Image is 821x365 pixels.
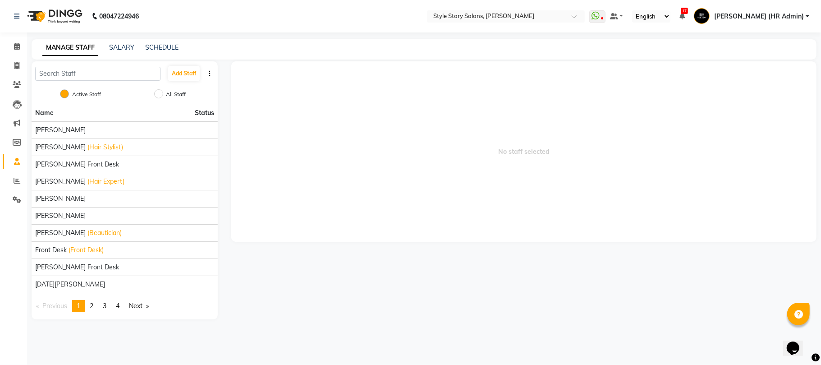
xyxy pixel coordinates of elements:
[35,109,54,117] span: Name
[69,245,104,255] span: (Front Desk)
[77,302,80,310] span: 1
[35,160,119,169] span: [PERSON_NAME] Front Desk
[195,108,214,118] span: Status
[42,302,67,310] span: Previous
[116,302,119,310] span: 4
[99,4,139,29] b: 08047224946
[103,302,106,310] span: 3
[35,211,86,221] span: [PERSON_NAME]
[168,66,200,81] button: Add Staff
[35,67,161,81] input: Search Staff
[679,12,685,20] a: 17
[42,40,98,56] a: MANAGE STAFF
[714,12,804,21] span: [PERSON_NAME] (HR Admin)
[124,300,153,312] a: Next
[35,280,105,289] span: [DATE][PERSON_NAME]
[72,90,101,98] label: Active Staff
[87,228,122,238] span: (Beautician)
[35,143,86,152] span: [PERSON_NAME]
[783,329,812,356] iframe: chat widget
[90,302,93,310] span: 2
[35,263,119,272] span: [PERSON_NAME] Front Desk
[35,228,86,238] span: [PERSON_NAME]
[166,90,186,98] label: All Staff
[681,8,688,14] span: 17
[145,43,179,51] a: SCHEDULE
[32,300,218,312] nav: Pagination
[231,61,816,242] span: No staff selected
[694,8,710,24] img: Nilofar Ali (HR Admin)
[87,177,124,186] span: (Hair Expert)
[35,177,86,186] span: [PERSON_NAME]
[35,125,86,135] span: [PERSON_NAME]
[35,194,86,203] span: [PERSON_NAME]
[109,43,134,51] a: SALARY
[87,143,123,152] span: (Hair Stylist)
[23,4,85,29] img: logo
[35,245,67,255] span: Front Desk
